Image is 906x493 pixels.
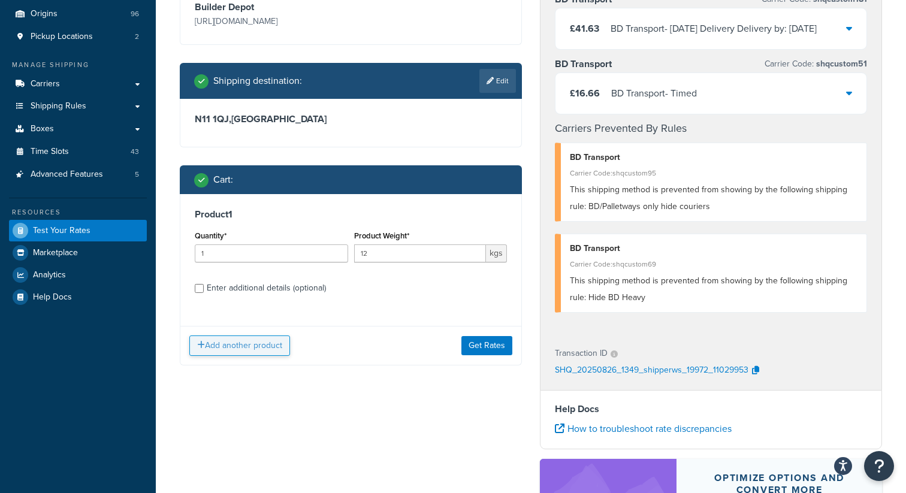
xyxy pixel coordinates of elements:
button: Add another product [189,335,290,356]
span: 5 [135,170,139,180]
a: Time Slots43 [9,141,147,163]
p: Carrier Code: [765,56,867,72]
button: Get Rates [461,336,512,355]
h2: Shipping destination : [213,75,302,86]
p: Transaction ID [555,345,608,362]
div: Carrier Code: shqcustom95 [570,165,857,182]
li: Origins [9,3,147,25]
span: Shipping Rules [31,101,86,111]
span: Pickup Locations [31,32,93,42]
div: Manage Shipping [9,60,147,70]
a: Boxes [9,118,147,140]
h3: Builder Depot [195,1,348,13]
span: Carriers [31,79,60,89]
a: Test Your Rates [9,220,147,241]
span: Time Slots [31,147,69,157]
input: 0.0 [195,244,348,262]
span: shqcustom51 [814,58,867,70]
h4: Carriers Prevented By Rules [555,120,867,137]
div: BD Transport - [DATE] Delivery Delivery by: [DATE] [611,20,817,37]
span: 96 [131,9,139,19]
a: Help Docs [9,286,147,308]
h3: N11 1QJ , [GEOGRAPHIC_DATA] [195,113,507,125]
div: BD Transport - Timed [611,85,697,102]
a: Marketplace [9,242,147,264]
span: Advanced Features [31,170,103,180]
span: Help Docs [33,292,72,303]
a: Edit [479,69,516,93]
h3: Product 1 [195,208,507,220]
a: Advanced Features5 [9,164,147,186]
span: £41.63 [570,22,599,35]
h4: Help Docs [555,402,867,416]
span: 2 [135,32,139,42]
h3: BD Transport [555,58,612,70]
span: £16.66 [570,86,600,100]
label: Quantity* [195,231,226,240]
span: Boxes [31,124,54,134]
input: Enter additional details (optional) [195,284,204,293]
div: Resources [9,207,147,217]
h2: Cart : [213,174,233,185]
label: Product Weight* [354,231,409,240]
span: kgs [486,244,507,262]
li: Advanced Features [9,164,147,186]
div: BD Transport [570,149,857,166]
li: Pickup Locations [9,26,147,48]
a: How to troubleshoot rate discrepancies [555,422,732,435]
span: Marketplace [33,248,78,258]
p: [URL][DOMAIN_NAME] [195,13,348,30]
li: Time Slots [9,141,147,163]
span: Analytics [33,270,66,280]
input: 0.00 [354,244,487,262]
span: 43 [131,147,139,157]
a: Shipping Rules [9,95,147,117]
span: This shipping method is prevented from showing by the following shipping rule: BD/Palletways only... [570,183,847,213]
a: Pickup Locations2 [9,26,147,48]
a: Origins96 [9,3,147,25]
button: Open Resource Center [864,451,894,481]
span: This shipping method is prevented from showing by the following shipping rule: Hide BD Heavy [570,274,847,304]
div: BD Transport [570,240,857,257]
div: Enter additional details (optional) [207,280,326,297]
span: Test Your Rates [33,226,90,236]
div: Carrier Code: shqcustom69 [570,256,857,273]
a: Analytics [9,264,147,286]
a: Carriers [9,73,147,95]
span: Origins [31,9,58,19]
p: SHQ_20250826_1349_shipperws_19972_11029953 [555,362,748,380]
